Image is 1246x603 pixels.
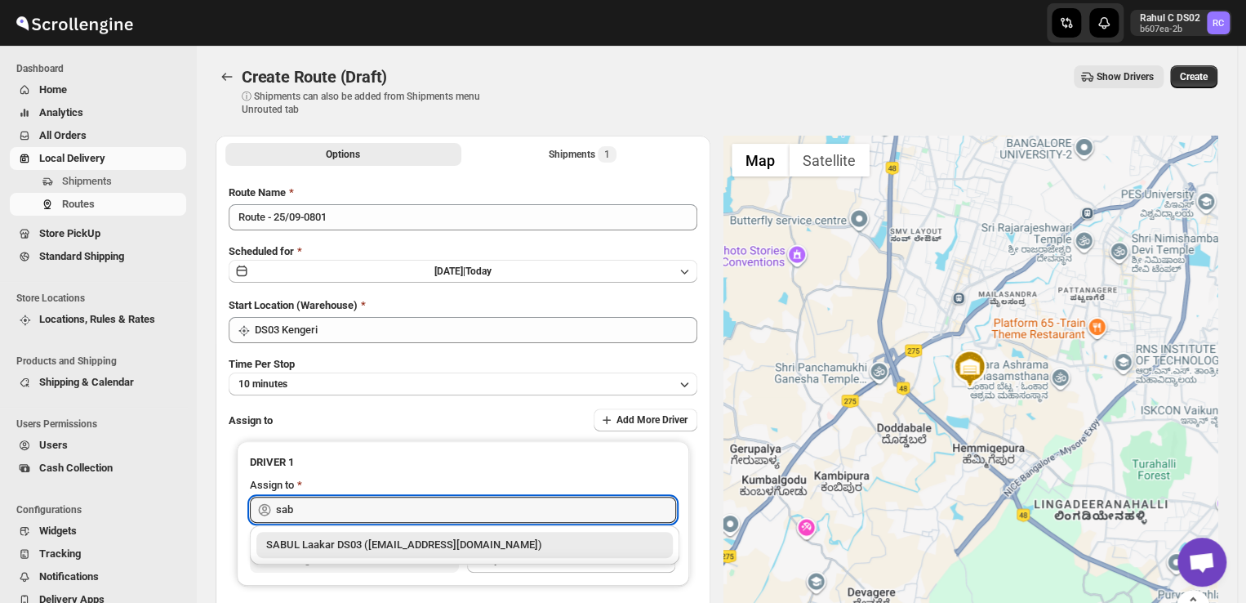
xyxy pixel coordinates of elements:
[10,543,186,565] button: Tracking
[10,124,186,147] button: All Orders
[266,537,663,553] div: SABUL Laakar DS03 ([EMAIL_ADDRESS][DOMAIN_NAME])
[39,570,99,583] span: Notifications
[250,532,679,558] li: SABUL Laakar DS03 (pokogin390@dextrago.com)
[1177,538,1226,587] div: Open chat
[326,148,360,161] span: Options
[39,83,67,96] span: Home
[1097,70,1154,83] span: Show Drivers
[255,317,697,343] input: Search location
[39,106,83,118] span: Analytics
[229,358,295,370] span: Time Per Stop
[10,78,186,101] button: Home
[604,148,610,161] span: 1
[16,503,188,516] span: Configurations
[10,193,186,216] button: Routes
[10,520,186,543] button: Widgets
[62,198,95,210] span: Routes
[10,170,186,193] button: Shipments
[39,129,87,141] span: All Orders
[10,565,186,588] button: Notifications
[1170,65,1217,88] button: Create
[789,144,870,176] button: Show satellite imagery
[276,497,676,523] input: Search assignee
[434,266,465,277] span: [DATE] |
[16,418,188,431] span: Users Permissions
[1213,18,1224,29] text: RC
[39,376,134,388] span: Shipping & Calendar
[39,547,81,560] span: Tracking
[1074,65,1164,88] button: Show Drivers
[229,299,358,311] span: Start Location (Warehouse)
[229,186,286,199] span: Route Name
[250,477,294,494] div: Assign to
[229,260,697,283] button: [DATE]|Today
[229,204,697,230] input: Eg: Bengaluru Route
[16,62,188,75] span: Dashboard
[465,143,701,166] button: Selected Shipments
[238,377,287,391] span: 10 minutes
[39,227,100,239] span: Store PickUp
[62,175,112,187] span: Shipments
[39,525,77,537] span: Widgets
[16,355,188,368] span: Products and Shipping
[39,462,113,474] span: Cash Collection
[10,371,186,394] button: Shipping & Calendar
[616,413,688,427] span: Add More Driver
[10,434,186,457] button: Users
[1140,11,1200,25] p: Rahul C DS02
[1207,11,1230,34] span: Rahul C DS02
[10,101,186,124] button: Analytics
[229,245,294,257] span: Scheduled for
[10,308,186,331] button: Locations, Rules & Rates
[250,454,676,471] h3: DRIVER 1
[1180,70,1208,83] span: Create
[732,144,789,176] button: Show street map
[225,143,461,166] button: All Route Options
[229,414,273,427] span: Assign to
[16,292,188,305] span: Store Locations
[39,152,105,164] span: Local Delivery
[13,2,136,43] img: ScrollEngine
[549,146,616,163] div: Shipments
[39,439,68,451] span: Users
[1140,25,1200,34] p: b607ea-2b
[465,266,492,277] span: Today
[216,65,238,88] button: Routes
[39,250,124,262] span: Standard Shipping
[594,409,697,431] button: Add More Driver
[242,67,387,87] span: Create Route (Draft)
[1130,10,1231,36] button: User menu
[242,90,499,116] p: ⓘ Shipments can also be added from Shipments menu Unrouted tab
[39,313,155,325] span: Locations, Rules & Rates
[10,457,186,480] button: Cash Collection
[229,373,697,395] button: 10 minutes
